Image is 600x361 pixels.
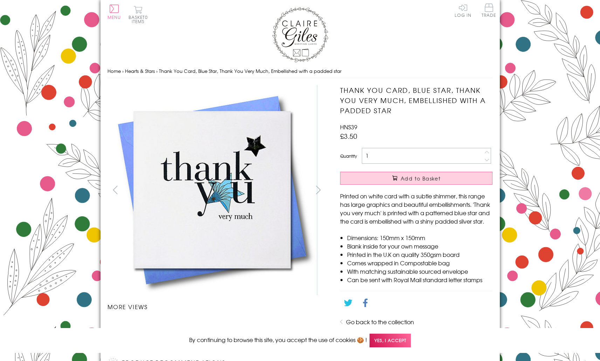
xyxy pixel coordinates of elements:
li: Carousel Page 3 [217,318,271,333]
a: Log In [455,4,471,17]
label: Quantity [340,153,357,159]
ul: Carousel Pagination [108,318,326,333]
li: Carousel Page 4 [271,318,326,333]
span: Menu [108,14,121,20]
img: Thank You Card, Blue Star, Thank You Very Much, Embellished with a padded star [107,85,317,295]
span: Add to Basket [401,175,441,182]
a: Hearts & Stars [125,68,155,74]
span: › [156,68,158,74]
img: Claire Giles Greetings Cards [272,7,328,62]
a: Home [108,68,121,74]
span: Yes, I accept [370,334,411,347]
li: Carousel Page 1 (Current Slide) [108,318,162,333]
h3: More views [108,302,326,311]
li: Comes wrapped in Compostable bag [347,259,492,267]
span: HNS39 [340,123,357,131]
li: With matching sustainable sourced envelope [347,267,492,275]
span: £3.50 [340,131,357,141]
span: Thank You Card, Blue Star, Thank You Very Much, Embellished with a padded star [159,68,342,74]
button: next [310,182,326,198]
button: prev [108,182,123,198]
li: Carousel Page 2 [162,318,217,333]
button: Basket0 items [129,6,148,23]
span: Trade [482,4,496,17]
li: Blank inside for your own message [347,242,492,250]
a: Go back to the collection [346,318,414,326]
li: Can be sent with Royal Mail standard letter stamps [347,275,492,284]
li: Dimensions: 150mm x 150mm [347,233,492,242]
nav: breadcrumbs [108,64,493,79]
h1: Thank You Card, Blue Star, Thank You Very Much, Embellished with a padded star [340,85,492,115]
button: Add to Basket [340,172,492,185]
button: Menu [108,5,121,19]
p: Printed on white card with a subtle shimmer, this range has large graphics and beautiful embellis... [340,192,492,225]
span: 0 items [132,14,148,25]
li: Printed in the U.K on quality 350gsm board [347,250,492,259]
img: Thank You Card, Blue Star, Thank You Very Much, Embellished with a padded star [326,85,536,295]
span: › [122,68,124,74]
a: Trade [482,4,496,19]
